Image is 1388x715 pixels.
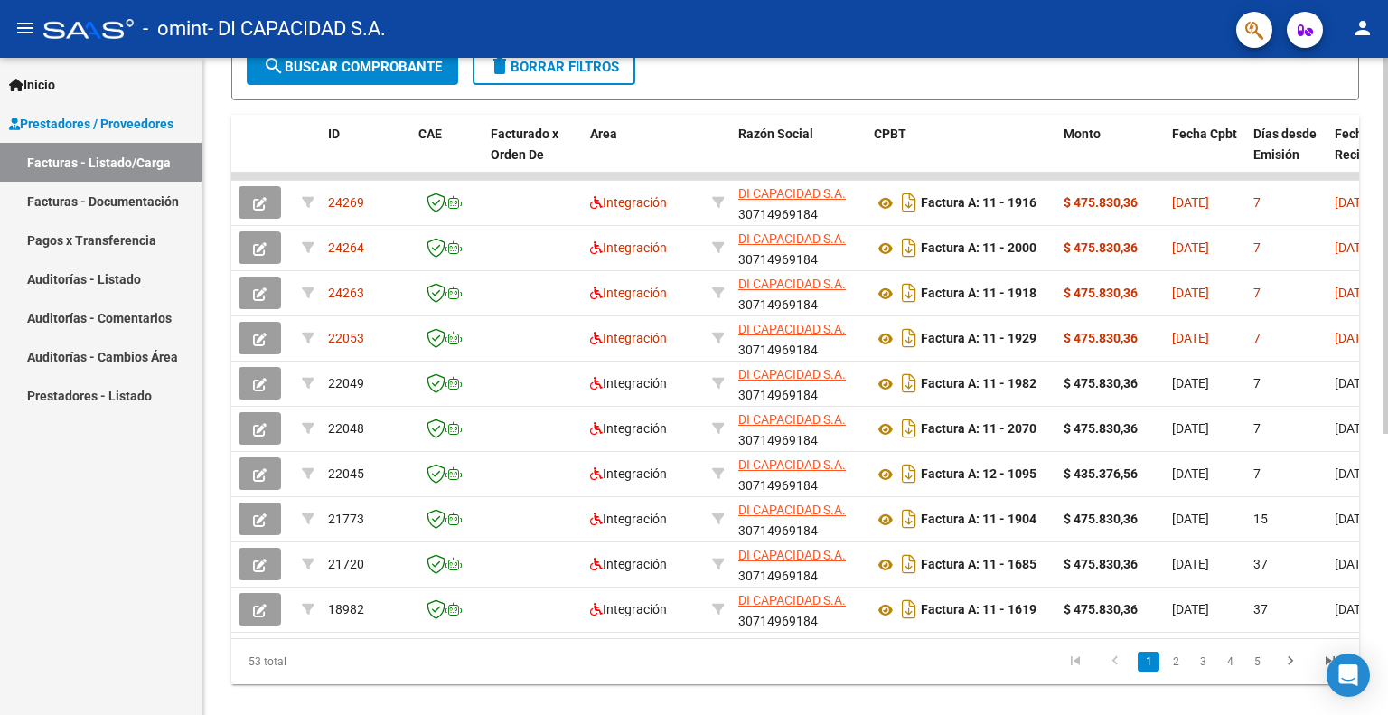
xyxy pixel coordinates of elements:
[1313,652,1347,672] a: go to last page
[328,376,364,390] span: 22049
[897,233,921,262] i: Descargar documento
[897,278,921,307] i: Descargar documento
[1335,127,1385,162] span: Fecha Recibido
[321,115,411,194] datatable-header-cell: ID
[897,550,921,579] i: Descargar documento
[1273,652,1308,672] a: go to next page
[738,409,859,447] div: 30714969184
[738,322,846,336] span: DI CAPACIDAD S.A.
[328,331,364,345] span: 22053
[1335,557,1372,571] span: [DATE]
[738,367,846,381] span: DI CAPACIDAD S.A.
[1335,466,1372,481] span: [DATE]
[263,55,285,77] mat-icon: search
[738,274,859,312] div: 30714969184
[1253,240,1261,255] span: 7
[897,414,921,443] i: Descargar documento
[921,603,1036,617] strong: Factura A: 11 - 1619
[328,127,340,141] span: ID
[590,466,667,481] span: Integración
[9,114,173,134] span: Prestadores / Proveedores
[489,55,511,77] mat-icon: delete
[1172,421,1209,436] span: [DATE]
[1172,512,1209,526] span: [DATE]
[1064,557,1138,571] strong: $ 475.830,36
[897,324,921,353] i: Descargar documento
[1253,421,1261,436] span: 7
[1064,466,1138,481] strong: $ 435.376,56
[921,558,1036,572] strong: Factura A: 11 - 1685
[1243,646,1271,677] li: page 5
[1192,652,1214,672] a: 3
[738,590,859,628] div: 30714969184
[921,377,1036,391] strong: Factura A: 11 - 1982
[867,115,1056,194] datatable-header-cell: CPBT
[1335,240,1372,255] span: [DATE]
[921,513,1036,527] strong: Factura A: 11 - 1904
[1172,240,1209,255] span: [DATE]
[1056,115,1165,194] datatable-header-cell: Monto
[1064,127,1101,141] span: Monto
[583,115,705,194] datatable-header-cell: Area
[1172,286,1209,300] span: [DATE]
[738,183,859,221] div: 30714969184
[1172,331,1209,345] span: [DATE]
[738,455,859,493] div: 30714969184
[1064,331,1138,345] strong: $ 475.830,36
[921,241,1036,256] strong: Factura A: 11 - 2000
[1253,557,1268,571] span: 37
[590,331,667,345] span: Integración
[1165,652,1186,672] a: 2
[1162,646,1189,677] li: page 2
[738,229,859,267] div: 30714969184
[738,319,859,357] div: 30714969184
[590,376,667,390] span: Integración
[328,240,364,255] span: 24264
[921,332,1036,346] strong: Factura A: 11 - 1929
[328,466,364,481] span: 22045
[328,602,364,616] span: 18982
[1335,512,1372,526] span: [DATE]
[483,115,583,194] datatable-header-cell: Facturado x Orden De
[1219,652,1241,672] a: 4
[1335,376,1372,390] span: [DATE]
[14,17,36,39] mat-icon: menu
[897,595,921,624] i: Descargar documento
[208,9,386,49] span: - DI CAPACIDAD S.A.
[738,503,846,517] span: DI CAPACIDAD S.A.
[1064,286,1138,300] strong: $ 475.830,36
[897,188,921,217] i: Descargar documento
[590,557,667,571] span: Integración
[1253,127,1317,162] span: Días desde Emisión
[1253,331,1261,345] span: 7
[738,500,859,538] div: 30714969184
[1172,602,1209,616] span: [DATE]
[1172,466,1209,481] span: [DATE]
[1327,654,1370,697] div: Open Intercom Messenger
[590,127,617,141] span: Area
[1172,557,1209,571] span: [DATE]
[328,512,364,526] span: 21773
[1246,115,1327,194] datatable-header-cell: Días desde Emisión
[1253,286,1261,300] span: 7
[738,593,846,607] span: DI CAPACIDAD S.A.
[1253,466,1261,481] span: 7
[328,557,364,571] span: 21720
[473,49,635,85] button: Borrar Filtros
[491,127,558,162] span: Facturado x Orden De
[1216,646,1243,677] li: page 4
[921,467,1036,482] strong: Factura A: 12 - 1095
[1064,195,1138,210] strong: $ 475.830,36
[731,115,867,194] datatable-header-cell: Razón Social
[590,286,667,300] span: Integración
[590,240,667,255] span: Integración
[263,59,442,75] span: Buscar Comprobante
[738,127,813,141] span: Razón Social
[921,196,1036,211] strong: Factura A: 11 - 1916
[328,421,364,436] span: 22048
[738,364,859,402] div: 30714969184
[489,59,619,75] span: Borrar Filtros
[738,412,846,427] span: DI CAPACIDAD S.A.
[1138,652,1159,672] a: 1
[1165,115,1246,194] datatable-header-cell: Fecha Cpbt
